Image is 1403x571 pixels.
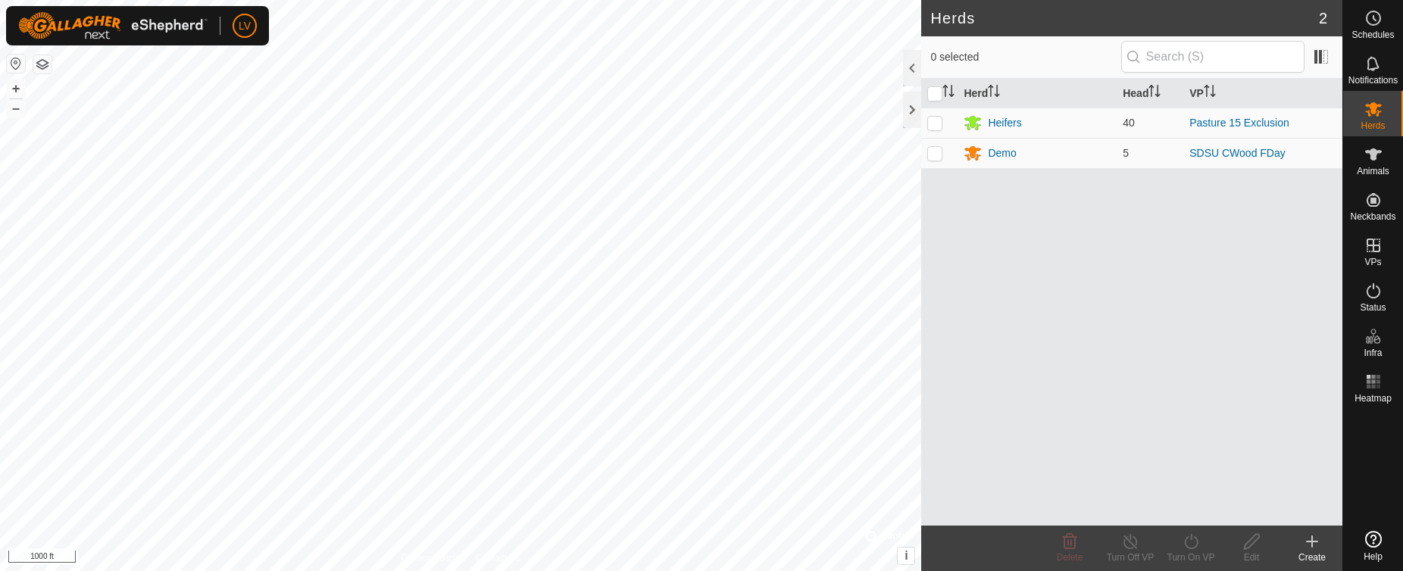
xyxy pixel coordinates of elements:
span: Herds [1361,121,1385,130]
span: VPs [1364,257,1381,267]
span: Heatmap [1355,394,1392,403]
th: Herd [958,79,1117,108]
button: i [898,548,914,564]
th: VP [1183,79,1342,108]
button: Map Layers [33,55,52,73]
button: + [7,80,25,98]
button: Reset Map [7,55,25,73]
input: Search (S) [1121,41,1305,73]
p-sorticon: Activate to sort [988,87,1000,99]
span: Neckbands [1350,212,1395,221]
a: Pasture 15 Exclusion [1189,117,1289,129]
p-sorticon: Activate to sort [1204,87,1216,99]
span: Animals [1357,167,1389,176]
div: Demo [988,145,1016,161]
div: Edit [1221,551,1282,564]
div: Heifers [988,115,1021,131]
span: Infra [1364,348,1382,357]
span: Delete [1057,552,1083,563]
a: Privacy Policy [401,551,458,565]
span: 0 selected [930,49,1120,65]
span: i [905,549,908,562]
h2: Herds [930,9,1318,27]
span: 5 [1123,147,1129,159]
p-sorticon: Activate to sort [942,87,955,99]
a: Help [1343,525,1403,567]
span: LV [239,18,251,34]
span: 2 [1319,7,1327,30]
a: Contact Us [476,551,520,565]
button: – [7,99,25,117]
span: 40 [1123,117,1135,129]
span: Schedules [1351,30,1394,39]
span: Status [1360,303,1386,312]
span: Help [1364,552,1383,561]
th: Head [1117,79,1183,108]
span: Notifications [1348,76,1398,85]
div: Turn On VP [1161,551,1221,564]
p-sorticon: Activate to sort [1148,87,1161,99]
img: Gallagher Logo [18,12,208,39]
a: SDSU CWood FDay [1189,147,1286,159]
div: Turn Off VP [1100,551,1161,564]
div: Create [1282,551,1342,564]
